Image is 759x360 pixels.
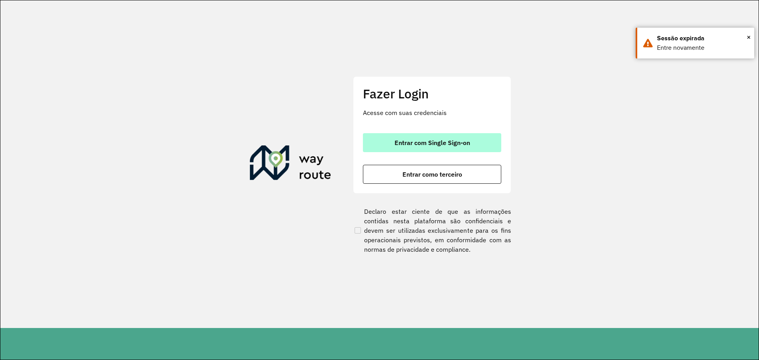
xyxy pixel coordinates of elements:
[402,171,462,177] span: Entrar como terceiro
[747,31,751,43] span: ×
[395,139,470,146] span: Entrar com Single Sign-on
[747,31,751,43] button: Close
[363,133,501,152] button: button
[657,34,748,43] div: Sessão expirada
[363,108,501,117] p: Acesse com suas credenciais
[363,86,501,101] h2: Fazer Login
[363,165,501,184] button: button
[657,43,748,53] div: Entre novamente
[353,207,511,254] label: Declaro estar ciente de que as informações contidas nesta plataforma são confidenciais e devem se...
[250,145,331,183] img: Roteirizador AmbevTech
